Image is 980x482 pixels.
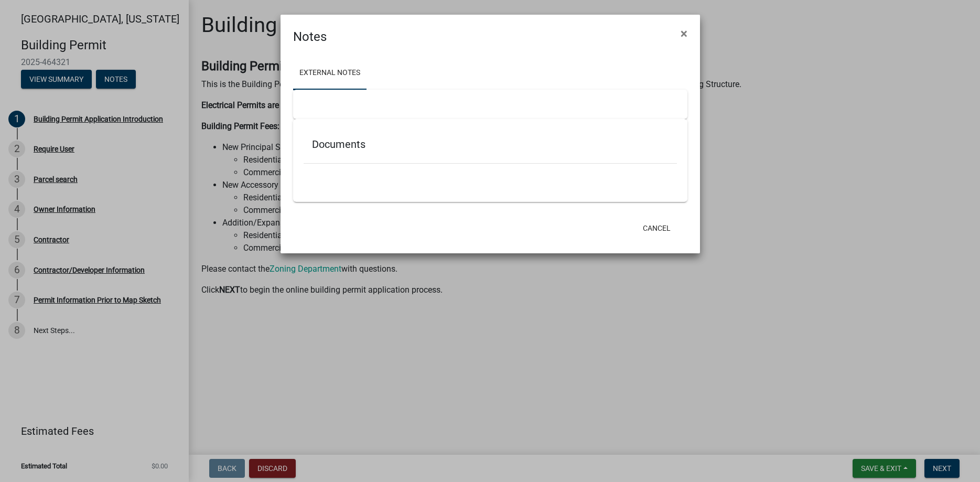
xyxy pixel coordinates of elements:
h4: Notes [293,27,327,46]
h5: Documents [312,138,669,151]
button: Close [672,19,696,48]
a: External Notes [293,57,367,90]
span: × [681,26,687,41]
button: Cancel [634,219,679,238]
